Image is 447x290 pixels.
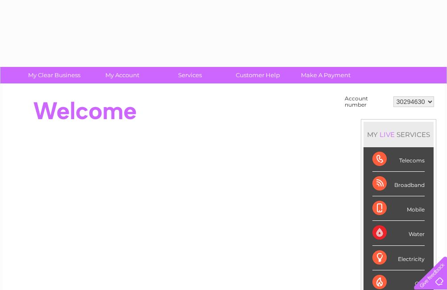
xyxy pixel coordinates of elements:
div: Broadband [372,172,425,196]
a: Make A Payment [289,67,363,83]
td: Account number [343,93,391,110]
div: LIVE [378,130,397,139]
a: My Clear Business [17,67,91,83]
div: Water [372,221,425,245]
a: Customer Help [221,67,295,83]
div: Mobile [372,196,425,221]
div: Electricity [372,246,425,270]
a: Services [153,67,227,83]
a: My Account [85,67,159,83]
div: MY SERVICES [363,122,434,147]
div: Telecoms [372,147,425,172]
